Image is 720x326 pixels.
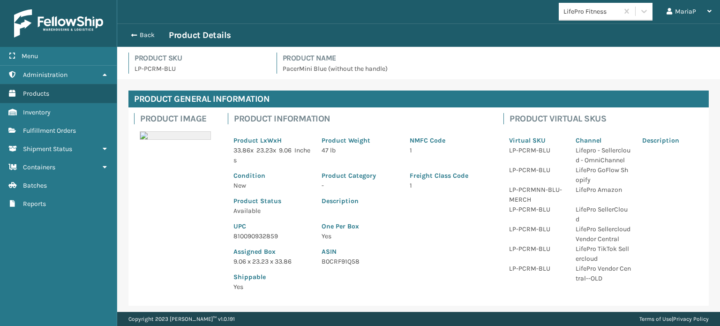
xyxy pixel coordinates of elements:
[322,171,398,181] p: Product Category
[23,71,67,79] span: Administration
[576,136,631,145] p: Channel
[22,52,38,60] span: Menu
[509,145,564,155] p: LP-PCRM-BLU
[23,108,51,116] span: Inventory
[509,205,564,214] p: LP-PCRM-BLU
[510,113,703,124] h4: Product Virtual SKUs
[279,146,292,154] span: 9.06
[23,182,47,190] span: Batches
[673,316,709,322] a: Privacy Policy
[509,185,564,205] p: LP-PCRMNN-BLU-MERCH
[576,205,631,224] p: LifePro SellerCloud
[234,113,492,124] h4: Product Information
[256,146,276,154] span: 23.23 x
[639,312,709,326] div: |
[126,31,169,39] button: Back
[233,272,310,282] p: Shippable
[576,264,631,283] p: LifePro Vendor Central--OLD
[509,264,564,273] p: LP-PCRM-BLU
[169,30,231,41] h3: Product Details
[322,231,487,241] p: Yes
[233,206,310,216] p: Available
[135,64,265,74] p: LP-PCRM-BLU
[128,312,235,326] p: Copyright 2023 [PERSON_NAME]™ v 1.0.191
[410,171,487,181] p: Freight Class Code
[509,244,564,254] p: LP-PCRM-BLU
[140,113,217,124] h4: Product Image
[135,53,265,64] h4: Product SKU
[140,131,211,140] img: 51104088640_40f294f443_o-scaled-700x700.jpg
[322,196,487,206] p: Description
[23,145,72,153] span: Shipment Status
[283,64,709,74] p: PacerMini Blue (without the handle)
[576,244,631,264] p: LifePro TikTok Sellercloud
[576,165,631,185] p: LifePro GoFlow Shopify
[509,136,564,145] p: Virtual SKU
[322,247,487,257] p: ASIN
[576,224,631,244] p: LifePro Sellercloud Vendor Central
[576,145,631,165] p: Lifepro - Sellercloud - OmniChannel
[233,247,310,257] p: Assigned Box
[410,181,487,190] p: 1
[322,181,398,190] p: -
[23,200,46,208] span: Reports
[233,196,310,206] p: Product Status
[509,224,564,234] p: LP-PCRM-BLU
[576,185,631,195] p: LifePro Amazon
[233,221,310,231] p: UPC
[233,231,310,241] p: 810090932859
[23,163,55,171] span: Containers
[322,146,336,154] span: 47 lb
[233,282,310,292] p: Yes
[322,136,398,145] p: Product Weight
[128,91,709,107] h4: Product General Information
[509,165,564,175] p: LP-PCRM-BLU
[23,90,49,98] span: Products
[642,136,697,145] p: Description
[233,171,310,181] p: Condition
[233,181,310,190] p: New
[563,7,619,16] div: LifePro Fitness
[639,316,672,322] a: Terms of Use
[233,146,254,154] span: 33.86 x
[410,145,487,155] p: 1
[322,221,487,231] p: One Per Box
[233,257,310,266] p: 9.06 x 23.23 x 33.86
[233,136,310,145] p: Product LxWxH
[23,127,76,135] span: Fulfillment Orders
[283,53,709,64] h4: Product Name
[410,136,487,145] p: NMFC Code
[322,257,487,266] p: B0CRF91Q58
[14,9,103,38] img: logo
